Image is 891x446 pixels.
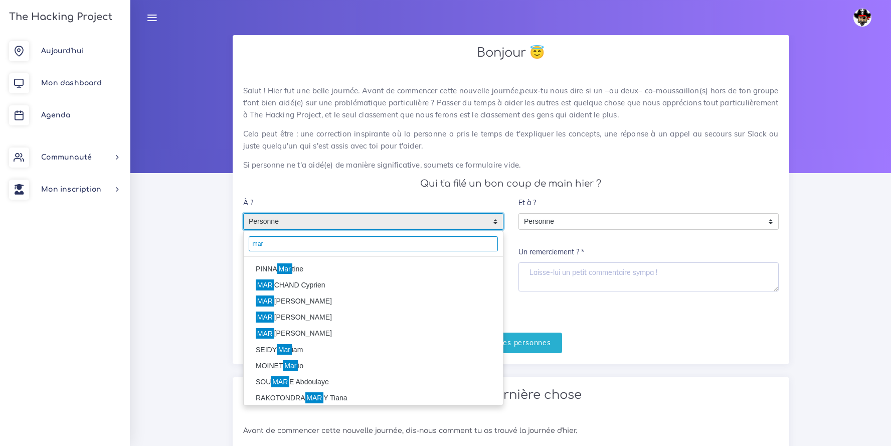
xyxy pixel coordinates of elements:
[41,47,84,55] span: Aujourd'hui
[256,295,274,307] mark: MAR
[243,128,779,152] p: Cela peut être : une correction inspirante où la personne a pris le temps de t'expliquer les conc...
[243,159,779,171] p: Si personne ne t'a aidé(e) de manière significative, soumets ce formulaire vide.
[244,261,503,277] li: PINNA tine
[256,328,274,339] mark: MAR
[305,392,324,403] mark: MAR
[271,376,289,387] mark: MAR
[244,293,503,310] li: [PERSON_NAME]
[519,214,763,230] span: Personne
[283,360,298,371] mark: Mar
[249,236,498,251] input: écrivez 3 charactères minimum pour afficher les résultats
[41,154,92,161] span: Communauté
[243,85,779,121] p: Salut ! Hier fut une belle journée. Avant de commencer cette nouvelle journée,peux-tu nous dire s...
[244,406,503,422] li: RA OSON Maya
[41,79,102,87] span: Mon dashboard
[244,358,503,374] li: MOINET io
[243,178,779,189] h4: Qui t'a filé un bon coup de main hier ?
[244,214,488,230] span: Personne
[256,312,274,323] mark: MAR
[6,12,112,23] h3: The Hacking Project
[256,279,274,290] mark: MAR
[518,193,536,213] label: Et à ?
[41,111,70,119] span: Agenda
[853,9,871,27] img: avatar
[244,374,503,390] li: SOU E Abdoulaye
[244,277,503,293] li: CHAND Cyprien
[243,388,779,402] h2: 📢 Une dernière chose
[244,390,503,406] li: RAKOTONDRA Y Tiana
[243,193,253,213] label: À ?
[277,263,292,274] mark: Mar
[244,310,503,326] li: [PERSON_NAME]
[41,186,101,193] span: Mon inscription
[244,342,503,358] li: SEIDY iam
[518,242,584,263] label: Un remerciement ? *
[459,333,562,353] input: Merci à ces personnes
[243,427,779,435] h6: Avant de commencer cette nouvelle journée, dis-nous comment tu as trouvé la journée d'hier.
[243,46,779,60] h2: Bonjour 😇
[244,326,503,342] li: [PERSON_NAME]
[277,344,292,355] mark: Mar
